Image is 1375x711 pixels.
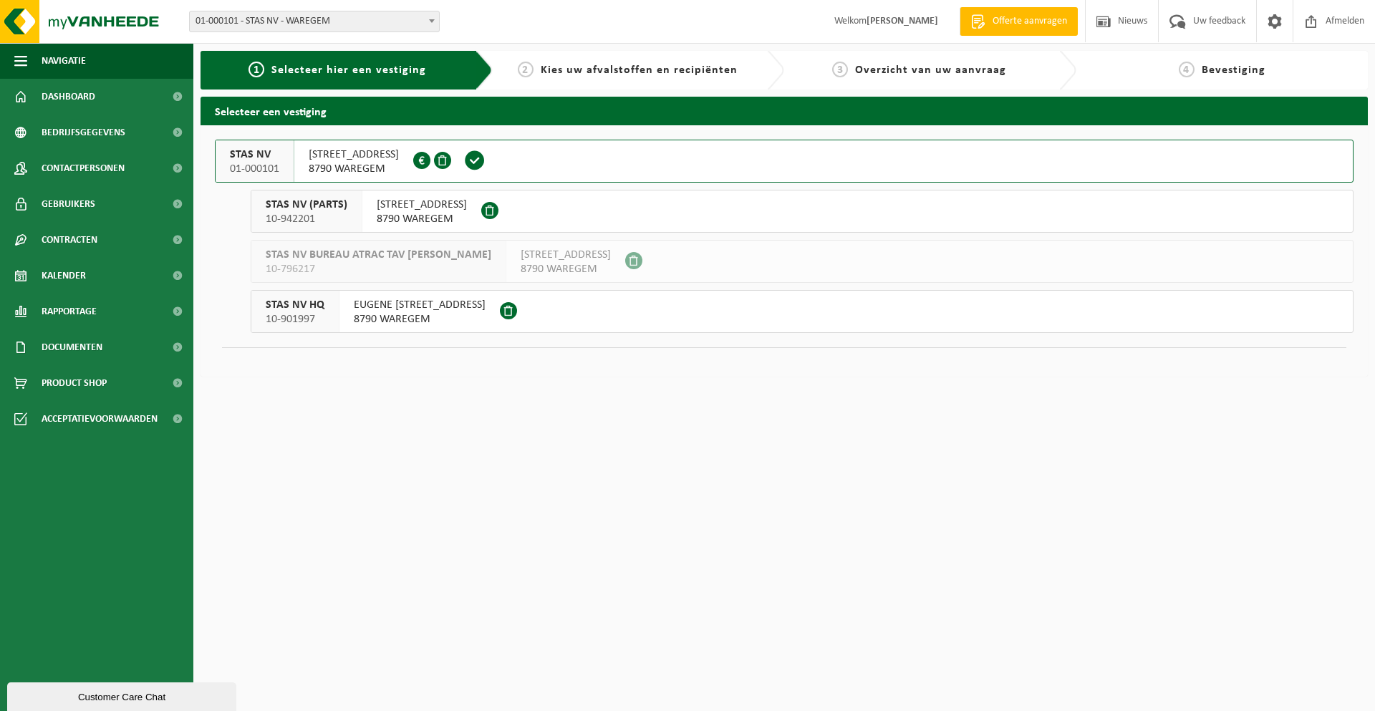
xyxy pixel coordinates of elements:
button: STAS NV HQ 10-901997 EUGENE [STREET_ADDRESS]8790 WAREGEM [251,290,1354,333]
span: [STREET_ADDRESS] [377,198,467,212]
span: 10-942201 [266,212,347,226]
strong: [PERSON_NAME] [867,16,938,26]
span: STAS NV [230,147,279,162]
span: 10-901997 [266,312,324,327]
span: Acceptatievoorwaarden [42,401,158,437]
span: 8790 WAREGEM [309,162,399,176]
a: Offerte aanvragen [960,7,1078,36]
span: Navigatie [42,43,86,79]
span: Selecteer hier een vestiging [271,64,426,76]
span: 8790 WAREGEM [377,212,467,226]
button: STAS NV (PARTS) 10-942201 [STREET_ADDRESS]8790 WAREGEM [251,190,1354,233]
span: Kalender [42,258,86,294]
span: STAS NV (PARTS) [266,198,347,212]
iframe: chat widget [7,679,239,711]
span: Bevestiging [1202,64,1265,76]
span: Kies uw afvalstoffen en recipiënten [541,64,738,76]
span: 8790 WAREGEM [354,312,486,327]
span: Overzicht van uw aanvraag [855,64,1006,76]
span: Contactpersonen [42,150,125,186]
span: 2 [518,62,534,77]
h2: Selecteer een vestiging [201,97,1368,125]
span: Product Shop [42,365,107,401]
span: [STREET_ADDRESS] [521,248,611,262]
span: 4 [1179,62,1195,77]
span: Gebruikers [42,186,95,222]
span: 8790 WAREGEM [521,262,611,276]
span: STAS NV HQ [266,298,324,312]
span: 10-796217 [266,262,491,276]
span: 01-000101 - STAS NV - WAREGEM [190,11,439,32]
span: Dashboard [42,79,95,115]
span: Documenten [42,329,102,365]
span: Contracten [42,222,97,258]
span: 01-000101 - STAS NV - WAREGEM [189,11,440,32]
span: Rapportage [42,294,97,329]
span: Bedrijfsgegevens [42,115,125,150]
span: EUGENE [STREET_ADDRESS] [354,298,486,312]
span: [STREET_ADDRESS] [309,147,399,162]
span: 3 [832,62,848,77]
span: STAS NV BUREAU ATRAC TAV [PERSON_NAME] [266,248,491,262]
span: 01-000101 [230,162,279,176]
span: 1 [249,62,264,77]
button: STAS NV 01-000101 [STREET_ADDRESS]8790 WAREGEM [215,140,1354,183]
span: Offerte aanvragen [989,14,1071,29]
